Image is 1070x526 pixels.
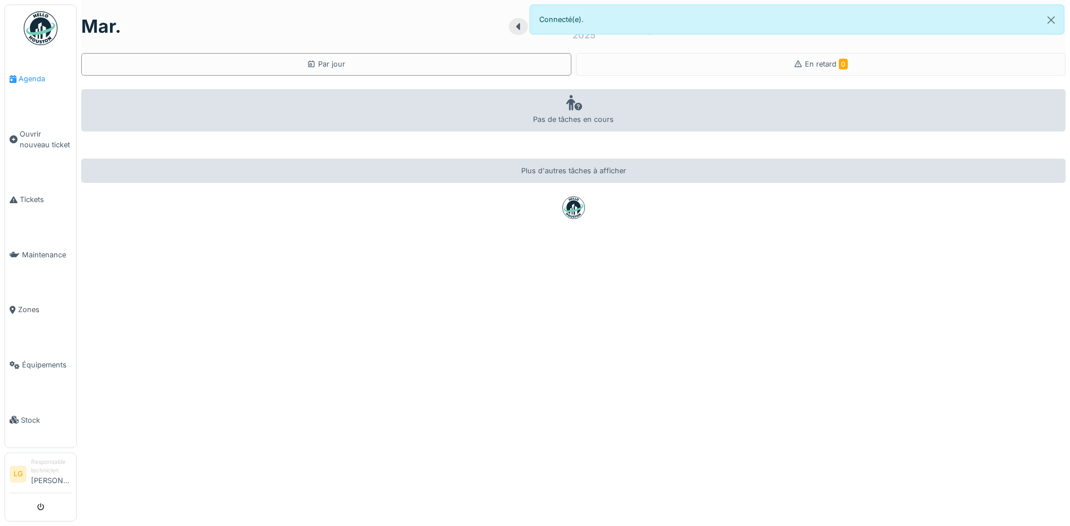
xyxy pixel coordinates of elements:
div: Responsable technicien [31,458,72,475]
div: Plus d'autres tâches à afficher [81,159,1065,183]
span: Équipements [22,360,72,370]
img: badge-BVDL4wpA.svg [562,196,585,219]
a: Ouvrir nouveau ticket [5,107,76,173]
span: 0 [839,59,848,69]
img: Badge_color-CXgf-gQk.svg [24,11,58,45]
li: [PERSON_NAME] [31,458,72,490]
span: Agenda [19,73,72,84]
span: Zones [18,304,72,315]
a: Stock [5,392,76,448]
li: LG [10,466,27,483]
div: Pas de tâches en cours [81,89,1065,131]
a: Équipements [5,337,76,393]
button: Close [1038,5,1064,35]
div: Connecté(e). [530,5,1065,34]
span: Ouvrir nouveau ticket [20,129,72,150]
a: Zones [5,282,76,337]
div: Par jour [307,59,345,69]
h1: mar. [81,16,121,37]
span: En retard [805,60,848,68]
a: LG Responsable technicien[PERSON_NAME] [10,458,72,493]
a: Maintenance [5,227,76,283]
a: Tickets [5,172,76,227]
a: Agenda [5,51,76,107]
span: Tickets [20,194,72,205]
div: 2025 [573,28,596,42]
span: Maintenance [22,249,72,260]
span: Stock [21,415,72,426]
